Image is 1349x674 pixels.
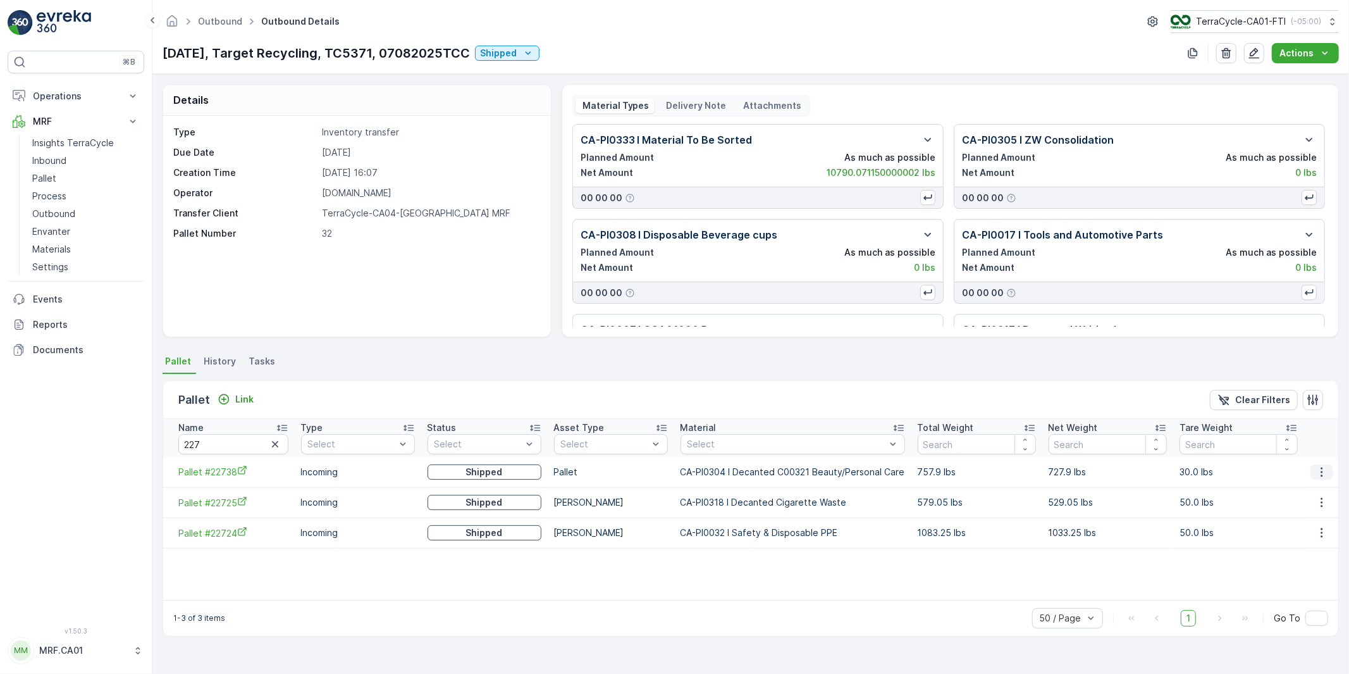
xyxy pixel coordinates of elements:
[32,154,66,167] p: Inbound
[1235,394,1290,406] p: Clear Filters
[301,527,415,539] p: Incoming
[428,525,541,540] button: Shipped
[32,172,56,185] p: Pallet
[581,261,633,274] p: Net Amount
[1226,246,1317,259] p: As much as possible
[1295,261,1317,274] p: 0 lbs
[178,434,288,454] input: Search
[301,421,323,434] p: Type
[8,287,144,312] a: Events
[962,166,1014,179] p: Net Amount
[178,496,288,509] a: Pallet #22725
[827,166,935,179] p: 10790.071150000002 lbs
[235,393,254,406] p: Link
[428,495,541,510] button: Shipped
[27,240,144,258] a: Materials
[581,166,633,179] p: Net Amount
[962,287,1004,299] p: 00 00 00
[554,496,668,509] p: [PERSON_NAME]
[173,613,225,623] p: 1-3 of 3 items
[301,496,415,509] p: Incoming
[8,109,144,134] button: MRF
[554,466,668,478] p: Pallet
[480,47,517,59] p: Shipped
[581,132,753,147] p: CA-PI0333 I Material To Be Sorted
[1180,421,1233,434] p: Tare Weight
[1274,612,1300,625] span: Go To
[581,322,738,337] p: CA-PI0007 I CCA01000 Beauty
[33,318,139,331] p: Reports
[918,466,1036,478] p: 757.9 lbs
[37,10,91,35] img: logo_light-DOdMpM7g.png
[32,261,68,273] p: Settings
[27,152,144,170] a: Inbound
[466,466,503,478] p: Shipped
[681,421,717,434] p: Material
[554,421,605,434] p: Asset Type
[914,261,935,274] p: 0 lbs
[204,355,236,368] span: History
[1181,610,1196,627] span: 1
[1295,166,1317,179] p: 0 lbs
[962,227,1163,242] p: CA-PI0017 I Tools and Automotive Parts
[625,288,635,298] div: Help Tooltip Icon
[178,465,288,478] a: Pallet #22738
[1180,466,1298,478] p: 30.0 lbs
[962,192,1004,204] p: 00 00 00
[1171,15,1191,28] img: TC_BVHiTW6.png
[322,187,538,199] p: [DOMAIN_NAME]
[1171,10,1339,33] button: TerraCycle-CA01-FTI(-05:00)
[178,391,210,409] p: Pallet
[322,207,538,220] p: TerraCycle-CA04-[GEOGRAPHIC_DATA] MRF
[322,166,538,179] p: [DATE] 16:07
[32,243,71,256] p: Materials
[962,322,1175,337] p: CA-PI0317 I Decanted Writing Instruments
[198,16,242,27] a: Outbound
[39,644,126,657] p: MRF.CA01
[962,261,1014,274] p: Net Amount
[32,137,114,149] p: Insights TerraCycle
[173,227,317,240] p: Pallet Number
[33,344,139,356] p: Documents
[33,115,119,128] p: MRF
[178,421,204,434] p: Name
[322,146,538,159] p: [DATE]
[8,337,144,363] a: Documents
[681,496,905,509] p: CA-PI0318 I Decanted Cigarette Waste
[962,151,1035,164] p: Planned Amount
[561,438,648,451] p: Select
[165,355,191,368] span: Pallet
[1180,527,1298,539] p: 50.0 lbs
[173,166,317,179] p: Creation Time
[1180,496,1298,509] p: 50.0 lbs
[27,187,144,205] a: Process
[554,527,668,539] p: [PERSON_NAME]
[8,10,33,35] img: logo
[581,192,622,204] p: 00 00 00
[1049,466,1167,478] p: 727.9 lbs
[962,132,1114,147] p: CA-PI0305 I ZW Consolidation
[178,527,288,540] a: Pallet #22724
[27,258,144,276] a: Settings
[1291,16,1321,27] p: ( -05:00 )
[665,99,727,112] p: Delivery Note
[173,146,317,159] p: Due Date
[173,207,317,220] p: Transfer Client
[581,246,654,259] p: Planned Amount
[27,205,144,223] a: Outbound
[27,134,144,152] a: Insights TerraCycle
[581,151,654,164] p: Planned Amount
[428,421,457,434] p: Status
[213,392,259,407] button: Link
[581,227,778,242] p: CA-PI0308 I Disposable Beverage cups
[918,527,1036,539] p: 1083.25 lbs
[581,287,622,299] p: 00 00 00
[33,293,139,306] p: Events
[1049,421,1098,434] p: Net Weight
[1049,496,1167,509] p: 529.05 lbs
[249,355,275,368] span: Tasks
[27,223,144,240] a: Envanter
